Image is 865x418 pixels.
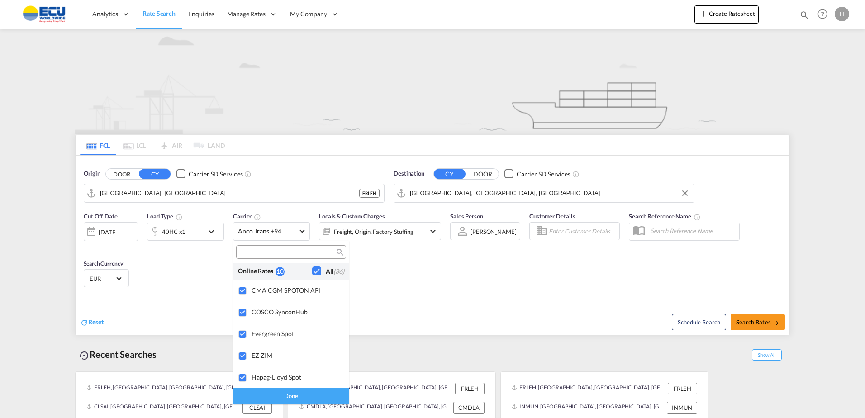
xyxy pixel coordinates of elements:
div: Hapag-Lloyd Spot [252,373,342,381]
div: COSCO SynconHub [252,308,342,316]
div: 10 [276,267,285,276]
div: Done [233,388,349,404]
div: Evergreen Spot [252,330,342,337]
div: All [326,267,344,276]
md-icon: icon-magnify [336,249,342,256]
div: Online Rates [238,266,276,276]
div: CMA CGM SPOTON API [252,286,342,294]
div: EZ ZIM [252,351,342,359]
span: (36) [333,267,344,275]
md-checkbox: Checkbox No Ink [312,266,344,276]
